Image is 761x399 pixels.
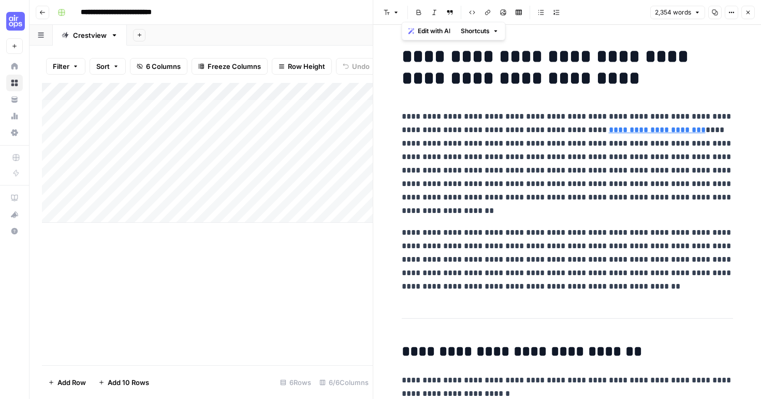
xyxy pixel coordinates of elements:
button: 6 Columns [130,58,187,75]
button: 2,354 words [650,6,705,19]
button: Add 10 Rows [92,374,155,391]
div: Crestview [73,30,107,40]
span: Sort [96,61,110,72]
span: 6 Columns [146,61,181,72]
a: Your Data [6,91,23,108]
button: Edit with AI [404,24,455,38]
div: 6/6 Columns [315,374,373,391]
span: Filter [53,61,69,72]
button: Undo [336,58,376,75]
button: Row Height [272,58,332,75]
button: Help + Support [6,223,23,239]
button: Sort [90,58,126,75]
button: What's new? [6,206,23,223]
button: Shortcuts [457,24,503,38]
span: Undo [352,61,370,72]
span: 2,354 words [655,8,691,17]
span: Freeze Columns [208,61,261,72]
button: Workspace: Cohort 4 [6,8,23,34]
a: AirOps Academy [6,190,23,206]
span: Row Height [288,61,325,72]
a: Crestview [53,25,127,46]
a: Browse [6,75,23,91]
span: Edit with AI [418,26,450,36]
span: Shortcuts [461,26,490,36]
img: Cohort 4 Logo [6,12,25,31]
span: Add 10 Rows [108,377,149,388]
div: 6 Rows [276,374,315,391]
a: Home [6,58,23,75]
button: Add Row [42,374,92,391]
span: Add Row [57,377,86,388]
div: What's new? [7,207,22,222]
a: Settings [6,124,23,141]
a: Usage [6,108,23,124]
button: Freeze Columns [192,58,268,75]
button: Filter [46,58,85,75]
